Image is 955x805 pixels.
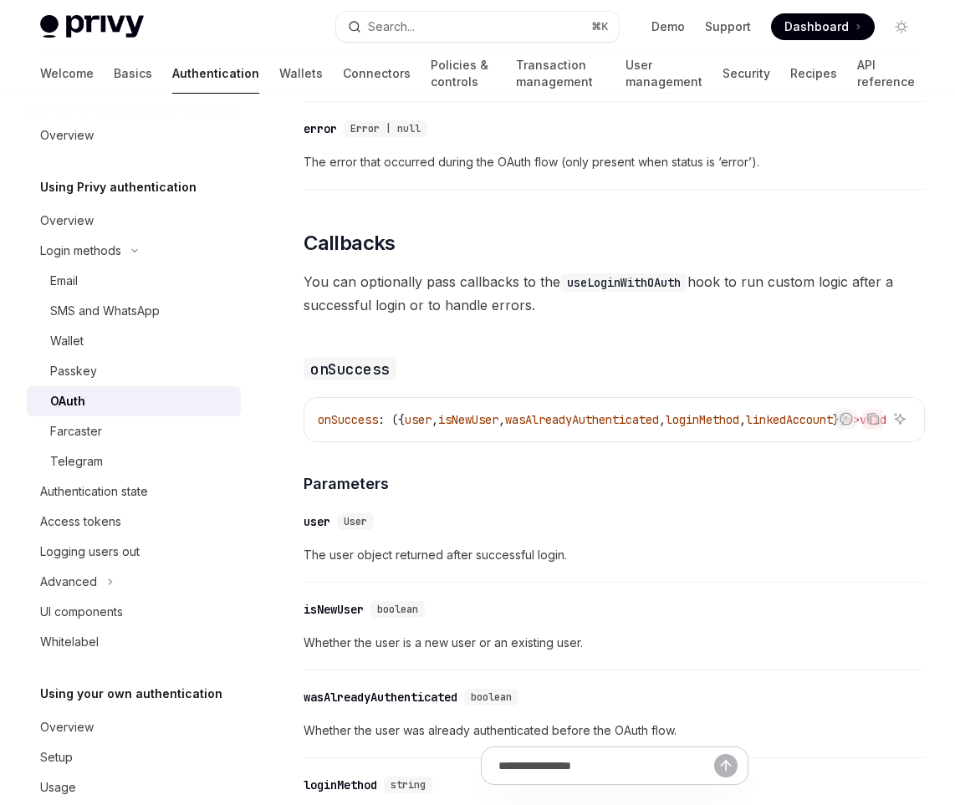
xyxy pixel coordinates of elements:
div: Telegram [50,451,103,471]
div: Passkey [50,361,97,381]
a: User management [626,53,702,94]
div: Advanced [40,572,97,592]
a: Passkey [27,356,241,386]
button: Toggle Advanced section [27,567,241,597]
a: SMS and WhatsApp [27,296,241,326]
div: UI components [40,602,123,622]
code: onSuccess [304,358,396,380]
span: Whether the user is a new user or an existing user. [304,633,925,653]
div: Email [50,271,78,291]
span: Error | null [350,122,421,135]
span: boolean [471,690,512,704]
span: Whether the user was already authenticated before the OAuth flow. [304,721,925,741]
a: Telegram [27,446,241,476]
div: Search... [368,17,415,37]
span: loginMethod [666,412,739,427]
a: Setup [27,742,241,772]
a: Demo [651,18,685,35]
a: Farcaster [27,416,241,446]
button: Toggle Login methods section [27,236,241,266]
span: void [860,412,886,427]
a: Overview [27,206,241,236]
h5: Using Privy authentication [40,177,197,197]
button: Toggle dark mode [888,13,915,40]
a: Basics [114,53,152,94]
div: Overview [40,125,94,145]
span: isNewUser [438,412,498,427]
button: Report incorrect code [835,408,857,430]
div: Overview [40,717,94,737]
div: Overview [40,211,94,231]
span: user [405,412,432,427]
span: linkedAccount [746,412,833,427]
div: isNewUser [304,601,364,618]
span: The error that occurred during the OAuth flow (only present when status is ‘error’). [304,152,925,172]
a: Policies & controls [431,53,496,94]
img: light logo [40,15,144,38]
a: Logging users out [27,537,241,567]
a: Transaction management [516,53,605,94]
span: Callbacks [304,230,396,257]
button: Open search [336,12,619,42]
span: , [659,412,666,427]
span: wasAlreadyAuthenticated [505,412,659,427]
div: Access tokens [40,512,121,532]
div: Login methods [40,241,121,261]
a: Wallet [27,326,241,356]
span: , [498,412,505,427]
a: Authentication state [27,476,241,507]
span: You can optionally pass callbacks to the hook to run custom logic after a successful login or to ... [304,270,925,317]
button: Copy the contents from the code block [862,408,884,430]
div: Authentication state [40,481,148,502]
a: Whitelabel [27,627,241,657]
span: ⌘ K [591,20,609,33]
a: Overview [27,712,241,742]
span: boolean [377,603,418,616]
span: Parameters [304,472,389,495]
div: Logging users out [40,542,140,562]
a: Security [723,53,770,94]
div: Wallet [50,331,84,351]
div: OAuth [50,391,85,411]
a: Wallets [279,53,323,94]
a: API reference [857,53,915,94]
a: Overview [27,120,241,150]
button: Send message [714,754,738,777]
code: useLoginWithOAuth [560,273,687,292]
a: Recipes [790,53,837,94]
span: : ({ [378,412,405,427]
a: OAuth [27,386,241,416]
a: Dashboard [771,13,875,40]
a: Email [27,266,241,296]
span: The user object returned after successful login. [304,545,925,565]
span: onSuccess [318,412,378,427]
div: Setup [40,747,73,767]
span: , [432,412,438,427]
div: SMS and WhatsApp [50,301,160,321]
button: Ask AI [889,408,911,430]
a: Connectors [343,53,411,94]
div: Usage [40,777,76,797]
h5: Using your own authentication [40,684,222,704]
input: Ask a question... [498,747,714,784]
a: Welcome [40,53,94,94]
div: wasAlreadyAuthenticated [304,689,457,706]
a: UI components [27,597,241,627]
span: }) [833,412,846,427]
div: Whitelabel [40,632,99,652]
a: Authentication [172,53,259,94]
div: error [304,120,337,137]
a: Access tokens [27,507,241,537]
span: Dashboard [784,18,849,35]
span: User [344,515,367,528]
a: Support [705,18,751,35]
div: user [304,513,330,530]
span: , [739,412,746,427]
a: Usage [27,772,241,802]
div: Farcaster [50,421,102,441]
